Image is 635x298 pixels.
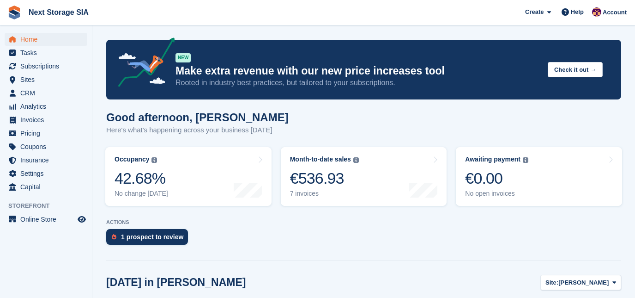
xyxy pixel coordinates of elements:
div: €0.00 [465,169,528,188]
div: 1 prospect to review [121,233,183,241]
span: [PERSON_NAME] [558,278,609,287]
span: Analytics [20,100,76,113]
img: Roberts Kesmins [592,7,601,17]
a: menu [5,180,87,193]
a: menu [5,100,87,113]
div: Occupancy [115,155,149,163]
span: Subscriptions [20,60,76,73]
h1: Good afternoon, [PERSON_NAME] [106,111,289,124]
img: price-adjustments-announcement-icon-8257ccfd72463d97f412b2fc003d46551f7dbcb40ab6d574587a9cd5c0d94... [110,37,175,90]
span: Invoices [20,113,76,126]
span: Home [20,33,76,46]
img: prospect-51fa495bee0391a8d652442698ab0144808aea92771e9ea1ae160a38d050c398.svg [112,234,116,240]
a: menu [5,213,87,226]
div: No change [DATE] [115,190,168,198]
a: menu [5,167,87,180]
span: Coupons [20,140,76,153]
p: ACTIONS [106,219,621,225]
a: menu [5,60,87,73]
a: 1 prospect to review [106,229,193,249]
a: Awaiting payment €0.00 No open invoices [456,147,622,206]
button: Site: [PERSON_NAME] [540,275,621,290]
a: menu [5,73,87,86]
a: menu [5,127,87,140]
a: menu [5,87,87,99]
span: Tasks [20,46,76,59]
div: Awaiting payment [465,155,520,163]
span: Insurance [20,154,76,167]
span: Account [603,8,627,17]
a: Occupancy 42.68% No change [DATE] [105,147,272,206]
div: €536.93 [290,169,359,188]
span: Capital [20,180,76,193]
span: Site: [545,278,558,287]
div: Month-to-date sales [290,155,351,163]
span: Help [571,7,584,17]
span: Online Store [20,213,76,226]
img: icon-info-grey-7440780725fd019a000dd9b08b2336e03edf1995a4989e88bcd33f0948082b44.svg [151,157,157,163]
p: Here's what's happening across your business [DATE] [106,125,289,136]
p: Make extra revenue with our new price increases tool [175,64,540,78]
img: icon-info-grey-7440780725fd019a000dd9b08b2336e03edf1995a4989e88bcd33f0948082b44.svg [523,157,528,163]
span: Create [525,7,544,17]
a: menu [5,113,87,126]
span: Pricing [20,127,76,140]
div: NEW [175,53,191,62]
a: menu [5,33,87,46]
a: Month-to-date sales €536.93 7 invoices [281,147,447,206]
div: No open invoices [465,190,528,198]
div: 7 invoices [290,190,359,198]
p: Rooted in industry best practices, but tailored to your subscriptions. [175,78,540,88]
a: menu [5,46,87,59]
span: Settings [20,167,76,180]
a: menu [5,140,87,153]
img: icon-info-grey-7440780725fd019a000dd9b08b2336e03edf1995a4989e88bcd33f0948082b44.svg [353,157,359,163]
span: Storefront [8,201,92,211]
span: Sites [20,73,76,86]
a: menu [5,154,87,167]
span: CRM [20,87,76,99]
a: Next Storage SIA [25,5,92,20]
button: Check it out → [548,62,603,77]
h2: [DATE] in [PERSON_NAME] [106,276,246,289]
a: Preview store [76,214,87,225]
div: 42.68% [115,169,168,188]
img: stora-icon-8386f47178a22dfd0bd8f6a31ec36ba5ce8667c1dd55bd0f319d3a0aa187defe.svg [7,6,21,19]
